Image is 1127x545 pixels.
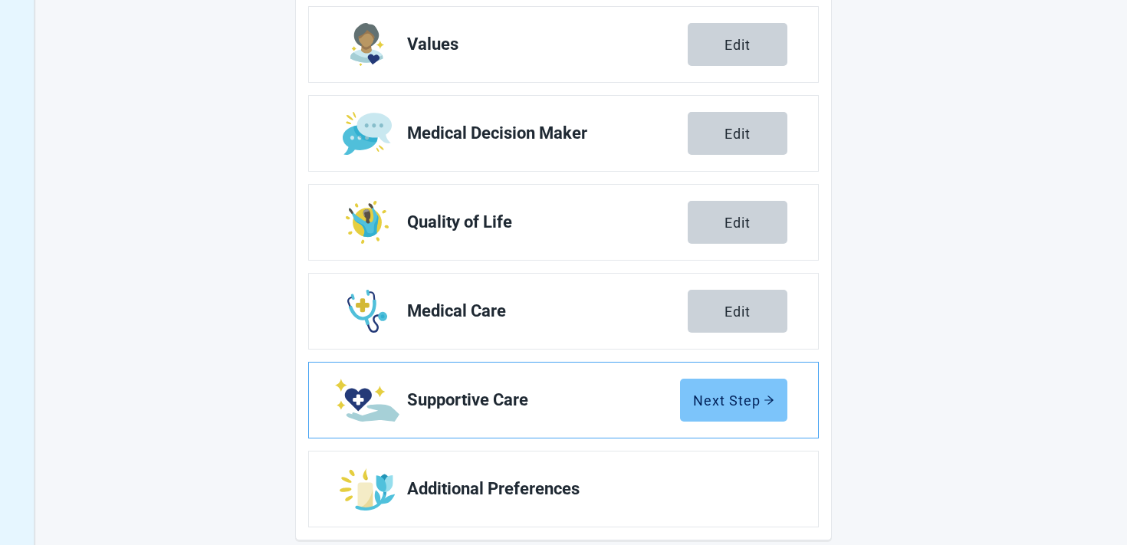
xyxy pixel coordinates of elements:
button: Next Steparrow-right [680,379,787,422]
button: Edit [688,112,787,155]
span: Medical Care [407,302,688,320]
a: Edit Quality of Life section [309,185,818,260]
button: Edit [688,201,787,244]
button: Edit [688,290,787,333]
button: Edit [688,23,787,66]
span: Medical Decision Maker [407,124,688,143]
span: Supportive Care [407,391,680,409]
div: Edit [724,304,751,319]
a: Edit Medical Care section [309,274,818,349]
div: Edit [724,37,751,52]
a: Edit Values section [309,7,818,82]
span: arrow-right [764,395,774,405]
span: Quality of Life [407,213,688,231]
span: Additional Preferences [407,480,775,498]
span: Values [407,35,688,54]
a: Edit Medical Decision Maker section [309,96,818,171]
div: Edit [724,215,751,230]
a: Edit Supportive Care section [309,363,818,438]
div: Edit [724,126,751,141]
div: Next Step [693,392,774,408]
a: Edit Additional Preferences section [309,451,818,527]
